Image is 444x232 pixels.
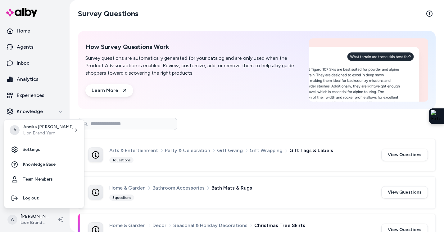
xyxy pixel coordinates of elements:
[23,130,74,136] p: Lion Brand Yarn
[7,191,82,206] div: Log out
[10,125,20,135] span: A
[7,142,82,157] a: Settings
[23,124,74,130] p: Annika [PERSON_NAME]
[23,161,56,168] span: Knowledge Base
[7,172,82,187] a: Team Members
